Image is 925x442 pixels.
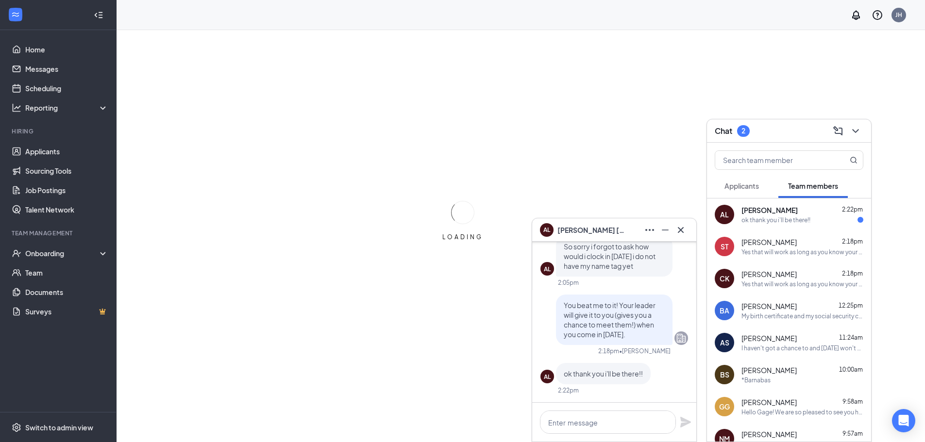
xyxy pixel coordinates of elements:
[741,429,797,439] span: [PERSON_NAME]
[25,103,109,113] div: Reporting
[892,409,915,432] div: Open Intercom Messenger
[25,248,100,258] div: Onboarding
[830,123,846,139] button: ComposeMessage
[94,10,103,20] svg: Collapse
[25,59,108,79] a: Messages
[741,397,797,407] span: [PERSON_NAME]
[832,125,844,137] svg: ComposeMessage
[675,224,687,236] svg: Cross
[872,9,883,21] svg: QuestionInfo
[675,332,687,344] svg: Company
[741,280,863,288] div: Yes that will work as long as you know your student ID!
[842,206,863,213] span: 2:22pm
[644,224,656,236] svg: Ellipses
[558,278,579,287] div: 2:05pm
[741,344,863,352] div: I haven't got a chance to and [DATE] won't work I am not sure about [DATE] but I can try
[544,265,551,273] div: AL
[544,373,551,381] div: AL
[564,242,656,270] span: So sorry i forgot to ask how would i clock in [DATE] i do not have my name tag yet
[673,222,689,238] button: Cross
[842,430,863,437] span: 9:57am
[438,233,487,241] div: LOADING
[850,9,862,21] svg: Notifications
[720,370,729,379] div: BS
[619,347,671,355] span: • [PERSON_NAME]
[895,11,902,19] div: JH
[720,338,729,347] div: AS
[657,222,673,238] button: Minimize
[558,386,579,394] div: 2:22pm
[25,40,108,59] a: Home
[25,423,93,432] div: Switch to admin view
[642,222,657,238] button: Ellipses
[741,127,745,135] div: 2
[598,347,619,355] div: 2:18pm
[724,181,759,190] span: Applicants
[719,402,730,411] div: GG
[839,334,863,341] span: 11:24am
[788,181,838,190] span: Team members
[839,366,863,373] span: 10:00am
[741,205,798,215] span: [PERSON_NAME]
[25,161,108,180] a: Sourcing Tools
[12,423,21,432] svg: Settings
[720,274,729,283] div: CK
[720,210,729,219] div: AL
[25,263,108,282] a: Team
[25,79,108,98] a: Scheduling
[850,156,858,164] svg: MagnifyingGlass
[842,398,863,405] span: 9:58am
[850,125,861,137] svg: ChevronDown
[741,237,797,247] span: [PERSON_NAME]
[741,312,863,320] div: My birth certificate and my social security card? If so yes I will bring them in no problem at al...
[839,302,863,309] span: 12:25pm
[741,269,797,279] span: [PERSON_NAME]
[680,416,691,428] svg: Plane
[12,103,21,113] svg: Analysis
[564,301,656,339] span: You beat me to it! Your leader will give it to you (gives you a chance to meet them!) when you co...
[741,376,771,384] div: *Barnabas
[25,302,108,321] a: SurveysCrown
[25,142,108,161] a: Applicants
[12,248,21,258] svg: UserCheck
[25,200,108,219] a: Talent Network
[564,369,643,378] span: ok thank you i'll be there!!
[715,151,830,169] input: Search team member
[721,242,728,251] div: ST
[12,127,106,135] div: Hiring
[715,126,732,136] h3: Chat
[741,408,863,416] div: Hello Gage! We are so pleased to see you have accepted the job we are having orientation [DATE] f...
[842,270,863,277] span: 2:18pm
[659,224,671,236] svg: Minimize
[557,225,625,235] span: [PERSON_NAME] [PERSON_NAME]
[11,10,20,19] svg: WorkstreamLogo
[741,365,797,375] span: [PERSON_NAME]
[842,238,863,245] span: 2:18pm
[741,333,797,343] span: [PERSON_NAME]
[12,229,106,237] div: Team Management
[25,282,108,302] a: Documents
[25,180,108,200] a: Job Postings
[741,248,863,256] div: Yes that will work as long as you know your student ID!
[848,123,863,139] button: ChevronDown
[741,216,810,224] div: ok thank you i'll be there!!
[741,301,797,311] span: [PERSON_NAME]
[720,306,729,315] div: BA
